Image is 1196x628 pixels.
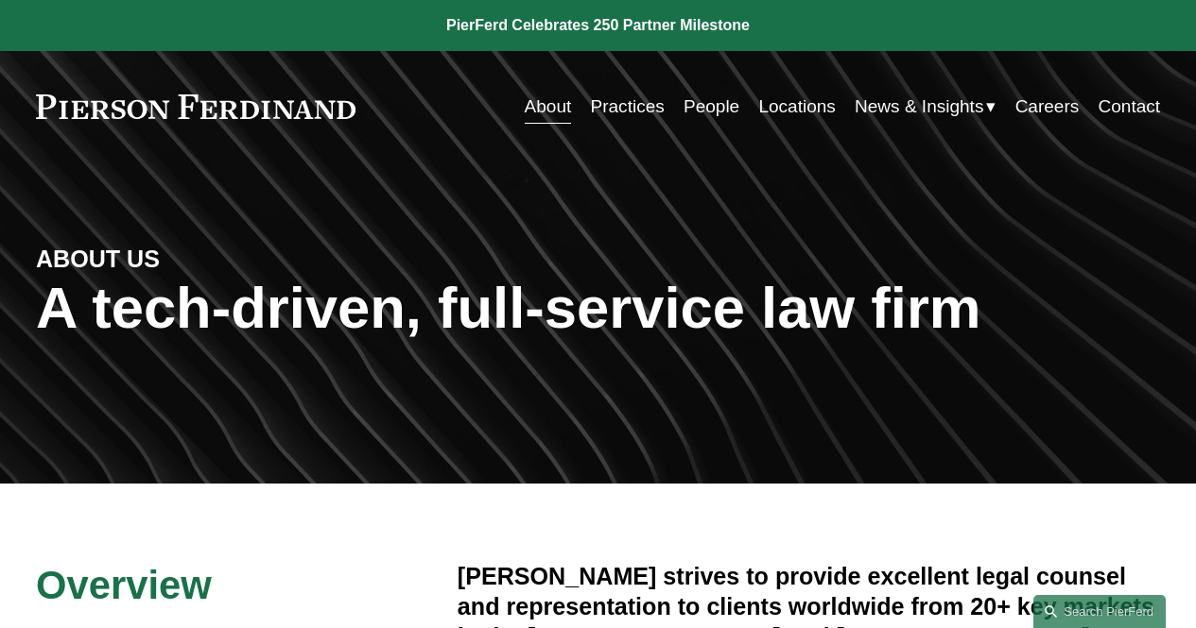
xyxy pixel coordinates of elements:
a: Locations [758,89,835,125]
a: Careers [1015,89,1080,125]
a: folder dropdown [855,89,996,125]
a: People [684,89,739,125]
a: About [525,89,572,125]
a: Contact [1099,89,1161,125]
strong: ABOUT US [36,246,160,272]
h1: A tech-driven, full-service law firm [36,275,1160,341]
a: Practices [591,89,665,125]
span: Overview [36,563,212,607]
a: Search this site [1033,595,1166,628]
span: News & Insights [855,91,983,123]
